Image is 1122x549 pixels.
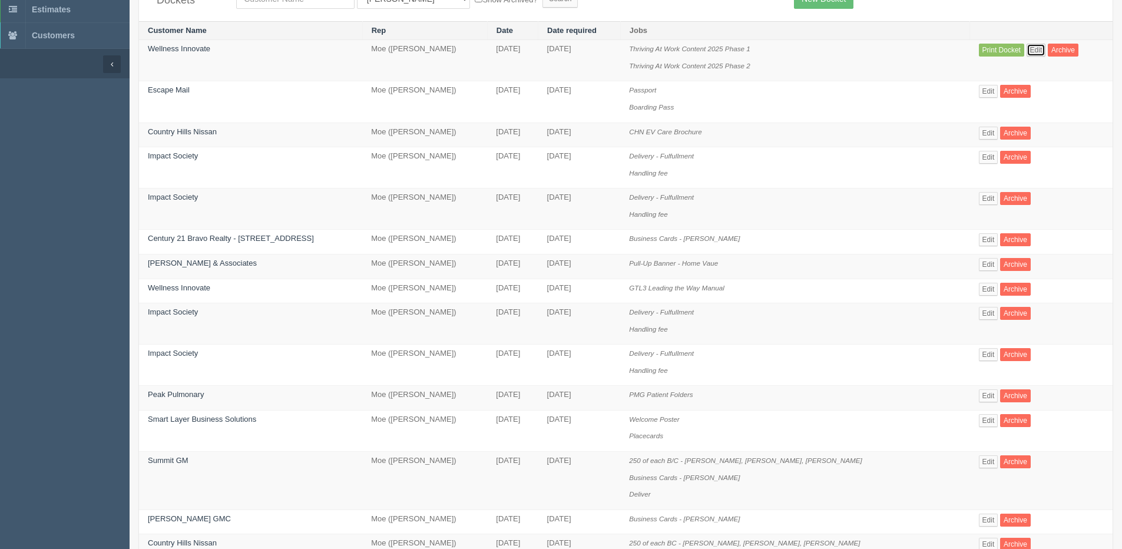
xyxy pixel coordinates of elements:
[629,193,694,201] i: Delivery - Fulfullment
[629,325,668,333] i: Handling fee
[538,81,621,123] td: [DATE]
[538,147,621,188] td: [DATE]
[629,490,650,498] i: Deliver
[629,432,663,439] i: Placecards
[362,40,487,81] td: Moe ([PERSON_NAME])
[148,44,210,53] a: Wellness Innovate
[362,303,487,345] td: Moe ([PERSON_NAME])
[1027,44,1046,57] a: Edit
[538,254,621,279] td: [DATE]
[629,234,740,242] i: Business Cards - [PERSON_NAME]
[979,44,1024,57] a: Print Docket
[148,234,314,243] a: Century 21 Bravo Realty - [STREET_ADDRESS]
[487,188,538,230] td: [DATE]
[538,279,621,303] td: [DATE]
[487,303,538,345] td: [DATE]
[979,127,998,140] a: Edit
[629,169,668,177] i: Handling fee
[487,452,538,510] td: [DATE]
[979,283,998,296] a: Edit
[979,151,998,164] a: Edit
[32,31,75,40] span: Customers
[629,415,680,423] i: Welcome Poster
[979,307,998,320] a: Edit
[1000,389,1031,402] a: Archive
[538,123,621,147] td: [DATE]
[1000,127,1031,140] a: Archive
[538,40,621,81] td: [DATE]
[1000,283,1031,296] a: Archive
[979,514,998,527] a: Edit
[1000,151,1031,164] a: Archive
[362,452,487,510] td: Moe ([PERSON_NAME])
[487,510,538,534] td: [DATE]
[979,85,998,98] a: Edit
[1000,514,1031,527] a: Archive
[629,210,668,218] i: Handling fee
[629,103,674,111] i: Boarding Pass
[487,230,538,254] td: [DATE]
[979,258,998,271] a: Edit
[538,386,621,411] td: [DATE]
[1000,307,1031,320] a: Archive
[362,386,487,411] td: Moe ([PERSON_NAME])
[497,26,513,35] a: Date
[538,188,621,230] td: [DATE]
[487,386,538,411] td: [DATE]
[1000,85,1031,98] a: Archive
[629,284,724,292] i: GTL3 Leading the Way Manual
[629,515,740,522] i: Business Cards - [PERSON_NAME]
[148,307,198,316] a: Impact Society
[979,233,998,246] a: Edit
[629,128,701,135] i: CHN EV Care Brochure
[487,40,538,81] td: [DATE]
[362,123,487,147] td: Moe ([PERSON_NAME])
[1000,258,1031,271] a: Archive
[1000,233,1031,246] a: Archive
[148,193,198,201] a: Impact Society
[1000,192,1031,205] a: Archive
[362,345,487,386] td: Moe ([PERSON_NAME])
[362,188,487,230] td: Moe ([PERSON_NAME])
[979,192,998,205] a: Edit
[148,85,190,94] a: Escape Mail
[629,391,693,398] i: PMG Patient Folders
[362,510,487,534] td: Moe ([PERSON_NAME])
[629,45,750,52] i: Thriving At Work Content 2025 Phase 1
[148,514,231,523] a: [PERSON_NAME] GMC
[1048,44,1078,57] a: Archive
[629,259,718,267] i: Pull-Up Banner - Home Vaue
[487,254,538,279] td: [DATE]
[362,81,487,123] td: Moe ([PERSON_NAME])
[538,452,621,510] td: [DATE]
[629,308,694,316] i: Delivery - Fulfullment
[1000,414,1031,427] a: Archive
[148,390,204,399] a: Peak Pulmonary
[979,389,998,402] a: Edit
[32,5,71,14] span: Estimates
[538,410,621,451] td: [DATE]
[148,151,198,160] a: Impact Society
[1000,348,1031,361] a: Archive
[487,345,538,386] td: [DATE]
[629,457,862,464] i: 250 of each B/C - [PERSON_NAME], [PERSON_NAME], [PERSON_NAME]
[629,62,750,70] i: Thriving At Work Content 2025 Phase 2
[487,279,538,303] td: [DATE]
[629,539,860,547] i: 250 of each BC - [PERSON_NAME], [PERSON_NAME], [PERSON_NAME]
[538,230,621,254] td: [DATE]
[372,26,386,35] a: Rep
[362,147,487,188] td: Moe ([PERSON_NAME])
[629,152,694,160] i: Delivery - Fulfullment
[148,538,217,547] a: Country Hills Nissan
[538,303,621,345] td: [DATE]
[362,254,487,279] td: Moe ([PERSON_NAME])
[538,345,621,386] td: [DATE]
[547,26,597,35] a: Date required
[148,349,198,358] a: Impact Society
[979,414,998,427] a: Edit
[629,86,656,94] i: Passport
[487,81,538,123] td: [DATE]
[487,147,538,188] td: [DATE]
[362,410,487,451] td: Moe ([PERSON_NAME])
[629,474,740,481] i: Business Cards - [PERSON_NAME]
